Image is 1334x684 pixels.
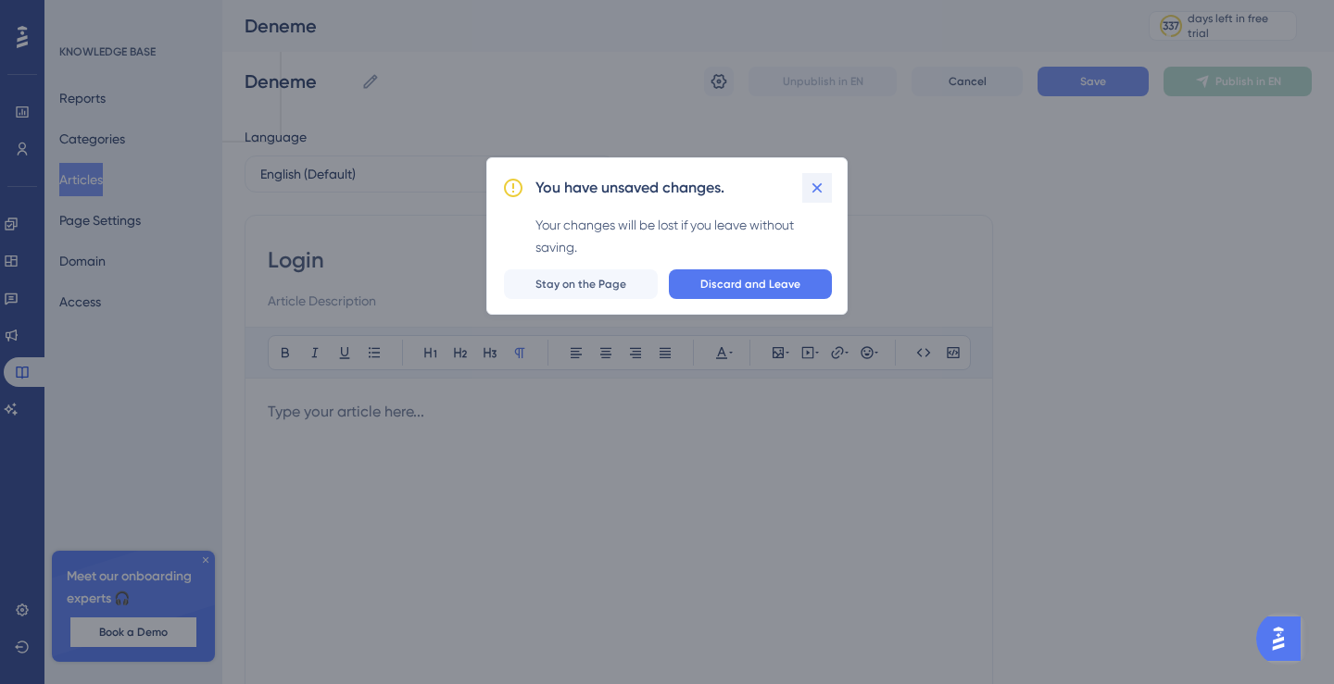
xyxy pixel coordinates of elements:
span: Discard and Leave [700,277,800,292]
span: Stay on the Page [535,277,626,292]
iframe: UserGuiding AI Assistant Launcher [1256,611,1312,666]
h2: You have unsaved changes. [535,177,724,199]
div: Your changes will be lost if you leave without saving. [535,214,832,258]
